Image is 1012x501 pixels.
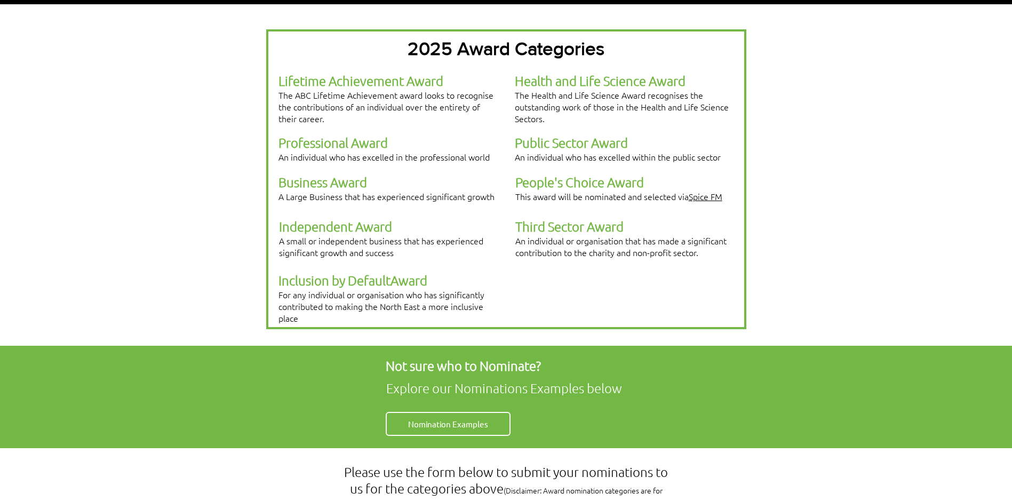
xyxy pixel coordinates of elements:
[279,218,392,234] span: Independent Award
[515,134,628,150] span: Public Sector Award
[278,272,357,288] span: Inclusion by D
[515,174,644,190] span: People's Choice Award
[278,151,490,163] span: An individual who has excelled in the professional world
[278,289,484,324] span: For any individual or organisation who has significantly contributed to making the North East a m...
[357,272,391,288] span: efault
[386,357,541,373] span: Not sure who to Nominate?
[278,73,443,89] span: Lifetime Achievement Award
[391,272,427,288] span: Award
[278,174,367,190] span: Business Award
[689,190,722,202] a: Spice FM
[408,418,488,430] span: Nomination Examples
[515,235,727,258] span: An individual or organisation that has made a significant contribution to the charity and non-pro...
[515,218,624,234] span: Third Sector Award
[515,89,729,124] span: The Health and Life Science Award recognises the outstanding work of those in the Health and Life...
[515,73,686,89] span: Health and Life Science Award
[408,38,604,59] span: 2025 Award Categories
[278,134,388,150] span: Professional Award
[386,412,511,436] a: Nomination Examples
[278,89,493,124] span: The ABC Lifetime Achievement award looks to recognise the contributions of an individual over the...
[278,190,495,202] span: A Large Business that has experienced significant growth
[515,190,722,202] span: This award will be nominated and selected via
[515,151,721,163] span: An individual who has excelled within the public sector
[386,380,622,396] span: Explore our Nominations Examples below
[279,235,483,258] span: A small or independent business that has experienced significant growth and success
